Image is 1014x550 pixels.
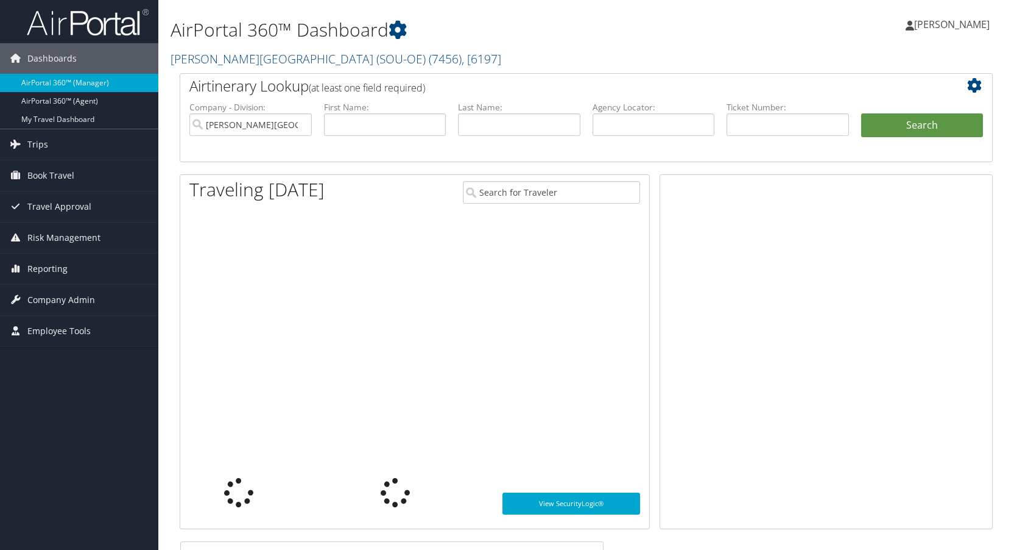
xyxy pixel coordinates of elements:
[27,8,149,37] img: airportal-logo.png
[458,101,580,113] label: Last Name:
[429,51,462,67] span: ( 7456 )
[593,101,715,113] label: Agency Locator:
[462,51,501,67] span: , [ 6197 ]
[27,285,95,315] span: Company Admin
[27,129,48,160] span: Trips
[171,17,725,43] h1: AirPortal 360™ Dashboard
[324,101,446,113] label: First Name:
[171,51,501,67] a: [PERSON_NAME][GEOGRAPHIC_DATA] (SOU-OE)
[189,76,915,96] h2: Airtinerary Lookup
[27,254,68,284] span: Reporting
[906,6,1002,43] a: [PERSON_NAME]
[27,43,77,74] span: Dashboards
[861,113,984,138] button: Search
[502,493,641,515] a: View SecurityLogic®
[914,18,990,31] span: [PERSON_NAME]
[27,191,91,222] span: Travel Approval
[463,181,640,204] input: Search for Traveler
[189,101,312,113] label: Company - Division:
[27,316,91,346] span: Employee Tools
[27,160,74,191] span: Book Travel
[27,223,100,253] span: Risk Management
[189,177,325,202] h1: Traveling [DATE]
[727,101,849,113] label: Ticket Number:
[309,81,425,95] span: (at least one field required)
